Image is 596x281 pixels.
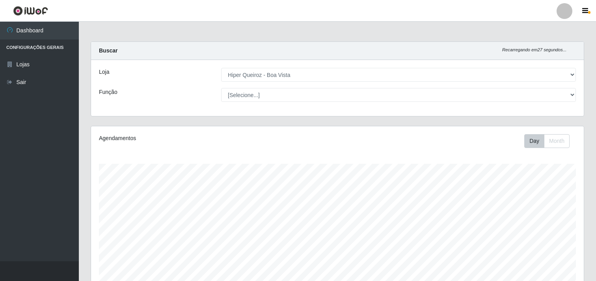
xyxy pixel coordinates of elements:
img: CoreUI Logo [13,6,48,16]
label: Função [99,88,117,96]
label: Loja [99,68,109,76]
i: Recarregando em 27 segundos... [502,47,566,52]
button: Day [524,134,544,148]
strong: Buscar [99,47,117,54]
div: Toolbar with button groups [524,134,576,148]
div: Agendamentos [99,134,291,142]
button: Month [544,134,570,148]
div: First group [524,134,570,148]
